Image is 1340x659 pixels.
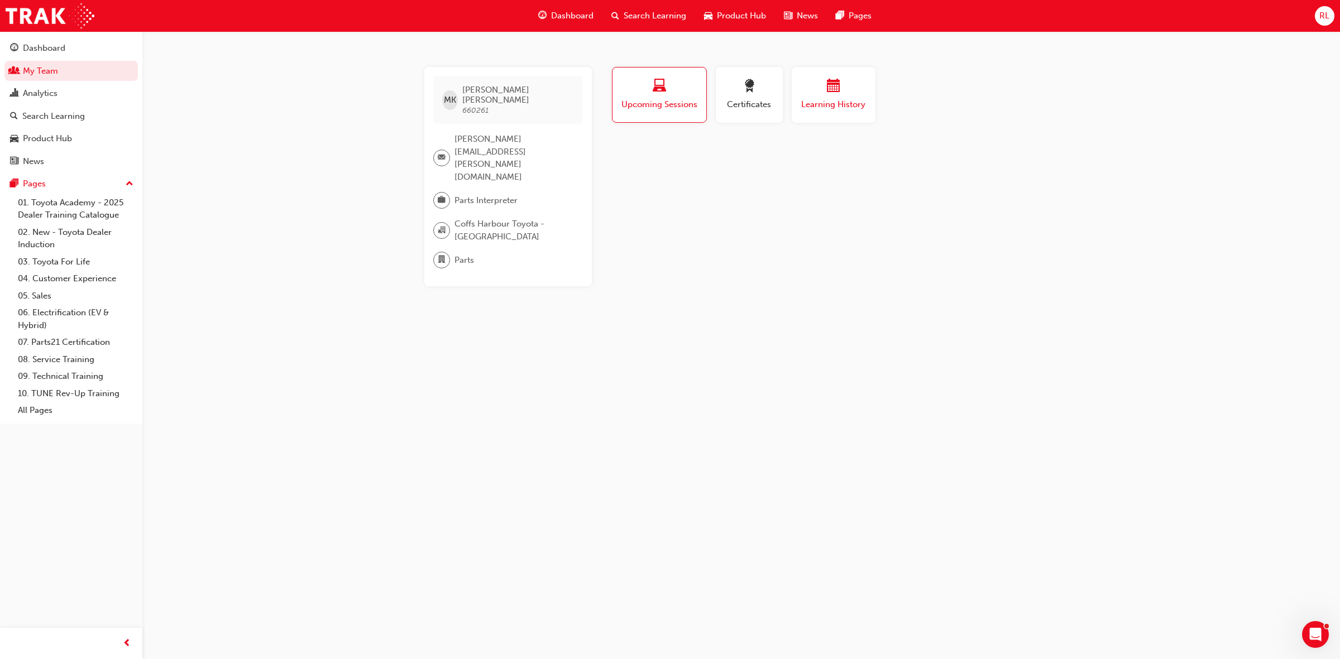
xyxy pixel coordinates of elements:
[653,79,666,94] span: laptop-icon
[827,4,880,27] a: pages-iconPages
[438,151,446,165] span: email-icon
[704,9,712,23] span: car-icon
[4,128,138,149] a: Product Hub
[529,4,602,27] a: guage-iconDashboard
[23,87,58,100] div: Analytics
[10,179,18,189] span: pages-icon
[13,253,138,271] a: 03. Toyota For Life
[538,9,547,23] span: guage-icon
[1319,9,1329,22] span: RL
[4,106,138,127] a: Search Learning
[10,44,18,54] span: guage-icon
[602,4,695,27] a: search-iconSearch Learning
[621,98,698,111] span: Upcoming Sessions
[612,67,707,123] button: Upcoming Sessions
[4,38,138,59] a: Dashboard
[462,105,489,115] span: 660261
[438,193,446,208] span: briefcase-icon
[10,89,18,99] span: chart-icon
[1302,621,1329,648] iframe: Intercom live chat
[438,253,446,267] span: department-icon
[13,224,138,253] a: 02. New - Toyota Dealer Induction
[1315,6,1334,26] button: RL
[22,110,85,123] div: Search Learning
[454,133,574,183] span: [PERSON_NAME][EMAIL_ADDRESS][PERSON_NAME][DOMAIN_NAME]
[551,9,594,22] span: Dashboard
[849,9,872,22] span: Pages
[444,94,456,107] span: MK
[13,270,138,287] a: 04. Customer Experience
[784,9,792,23] span: news-icon
[23,177,46,190] div: Pages
[454,254,474,267] span: Parts
[13,402,138,419] a: All Pages
[10,157,18,167] span: news-icon
[10,134,18,144] span: car-icon
[4,151,138,172] a: News
[13,351,138,368] a: 08. Service Training
[4,61,138,81] a: My Team
[10,112,18,122] span: search-icon
[743,79,756,94] span: award-icon
[13,287,138,305] a: 05. Sales
[695,4,775,27] a: car-iconProduct Hub
[13,304,138,334] a: 06. Electrification (EV & Hybrid)
[126,177,133,191] span: up-icon
[123,637,131,651] span: prev-icon
[797,9,818,22] span: News
[4,174,138,194] button: Pages
[462,85,573,105] span: [PERSON_NAME] [PERSON_NAME]
[438,223,446,238] span: organisation-icon
[13,385,138,402] a: 10. TUNE Rev-Up Training
[724,98,774,111] span: Certificates
[23,132,72,145] div: Product Hub
[716,67,783,123] button: Certificates
[4,36,138,174] button: DashboardMy TeamAnalyticsSearch LearningProduct HubNews
[800,98,867,111] span: Learning History
[836,9,844,23] span: pages-icon
[792,67,875,123] button: Learning History
[624,9,686,22] span: Search Learning
[13,194,138,224] a: 01. Toyota Academy - 2025 Dealer Training Catalogue
[611,9,619,23] span: search-icon
[775,4,827,27] a: news-iconNews
[23,155,44,168] div: News
[6,3,94,28] img: Trak
[10,66,18,76] span: people-icon
[717,9,766,22] span: Product Hub
[23,42,65,55] div: Dashboard
[454,218,574,243] span: Coffs Harbour Toyota - [GEOGRAPHIC_DATA]
[4,83,138,104] a: Analytics
[13,334,138,351] a: 07. Parts21 Certification
[827,79,840,94] span: calendar-icon
[13,368,138,385] a: 09. Technical Training
[454,194,518,207] span: Parts Interpreter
